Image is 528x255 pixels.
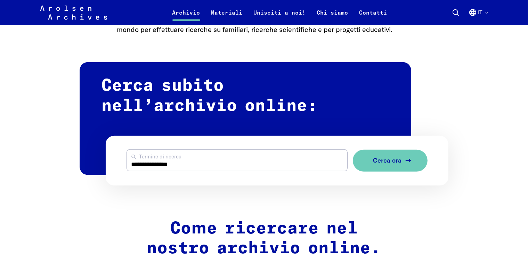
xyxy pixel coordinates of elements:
[248,8,311,25] a: Unisciti a noi!
[469,8,488,25] button: Italiano, selezione lingua
[206,8,248,25] a: Materiali
[353,150,428,172] button: Cerca ora
[354,8,393,25] a: Contatti
[311,8,354,25] a: Chi siamo
[80,62,411,175] h2: Cerca subito nell’archivio online:
[167,8,206,25] a: Archivio
[373,157,401,164] span: Cerca ora
[167,4,393,21] nav: Primaria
